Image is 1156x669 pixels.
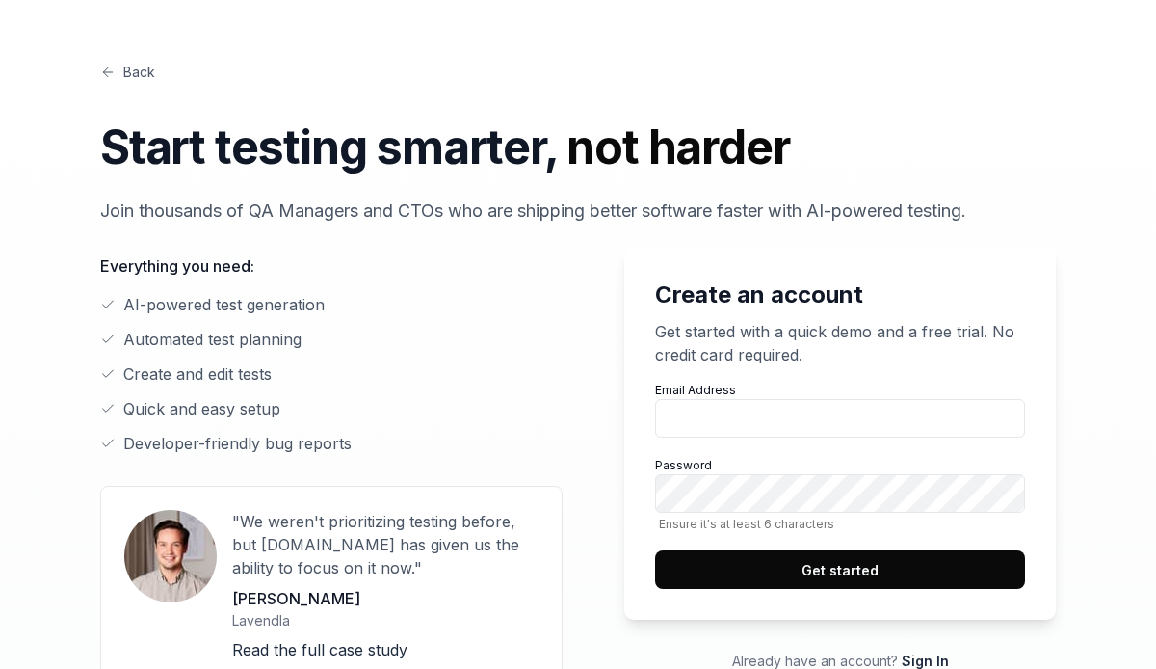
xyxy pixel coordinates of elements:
li: Automated test planning [100,328,563,351]
button: Get started [655,550,1025,589]
p: Join thousands of QA Managers and CTOs who are shipping better software faster with AI-powered te... [100,198,1056,224]
span: not harder [566,119,789,175]
a: Back [100,62,155,82]
img: User avatar [124,510,217,602]
input: PasswordEnsure it's at least 6 characters [655,474,1025,513]
label: Password [655,457,1025,531]
p: "We weren't prioritizing testing before, but [DOMAIN_NAME] has given us the ability to focus on i... [232,510,539,579]
p: [PERSON_NAME] [232,587,539,610]
h1: Start testing smarter, [100,113,1056,182]
li: Developer-friendly bug reports [100,432,563,455]
a: Sign In [902,653,949,669]
li: Quick and easy setup [100,397,563,420]
a: Read the full case study [232,640,407,659]
p: Everything you need: [100,254,563,278]
input: Email Address [655,399,1025,438]
li: Create and edit tests [100,362,563,386]
span: Ensure it's at least 6 characters [655,517,1025,531]
li: AI-powered test generation [100,293,563,316]
p: Get started with a quick demo and a free trial. No credit card required. [655,320,1025,366]
label: Email Address [655,382,1025,438]
p: Lavendla [232,610,539,630]
h2: Create an account [655,278,1025,312]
